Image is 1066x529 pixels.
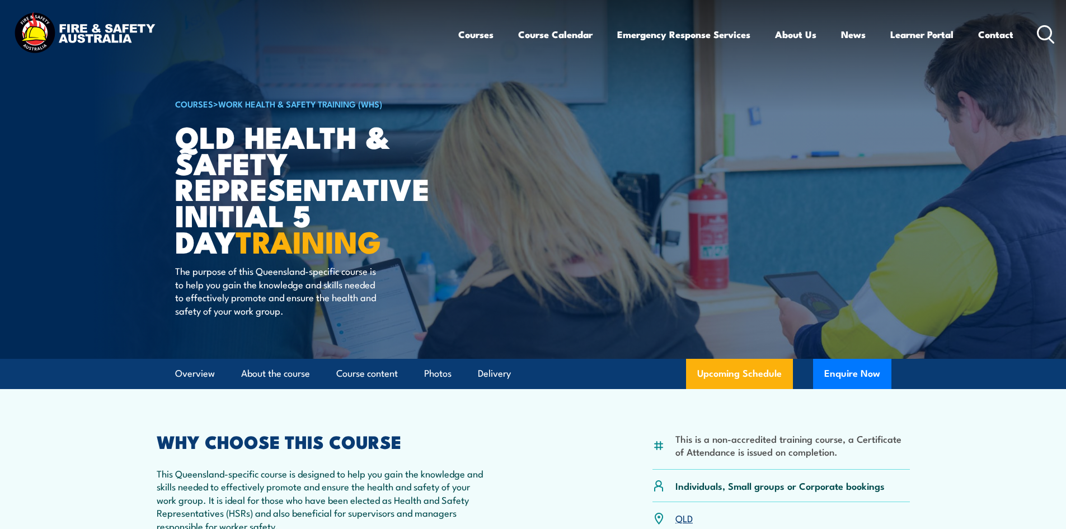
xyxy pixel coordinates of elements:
a: Work Health & Safety Training (WHS) [218,97,382,110]
a: Photos [424,359,452,388]
a: Contact [978,20,1013,49]
a: About Us [775,20,816,49]
p: Individuals, Small groups or Corporate bookings [675,479,885,492]
a: Overview [175,359,215,388]
h2: WHY CHOOSE THIS COURSE [157,433,483,449]
strong: TRAINING [236,217,381,264]
a: About the course [241,359,310,388]
a: Emergency Response Services [617,20,750,49]
h6: > [175,97,452,110]
a: Upcoming Schedule [686,359,793,389]
h1: QLD Health & Safety Representative Initial 5 Day [175,123,452,254]
li: This is a non-accredited training course, a Certificate of Attendance is issued on completion. [675,432,910,458]
a: QLD [675,511,693,525]
a: Courses [458,20,494,49]
button: Enquire Now [813,359,891,389]
p: The purpose of this Queensland-specific course is to help you gain the knowledge and skills neede... [175,264,379,317]
a: News [841,20,866,49]
a: Delivery [478,359,511,388]
a: Course Calendar [518,20,593,49]
a: Learner Portal [890,20,954,49]
a: Course content [336,359,398,388]
a: COURSES [175,97,213,110]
